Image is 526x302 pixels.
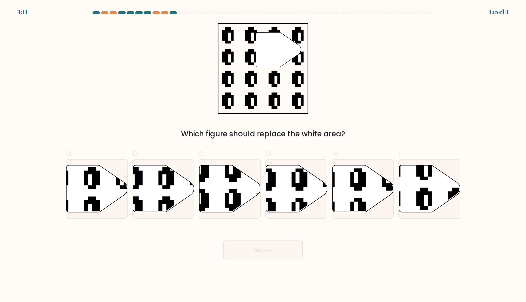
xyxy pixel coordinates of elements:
[66,147,73,159] span: a.
[332,147,339,159] span: e.
[199,147,205,159] span: c.
[223,241,303,260] button: Next
[398,147,403,159] span: f.
[17,7,28,16] div: 4:11
[132,147,140,159] span: b.
[256,32,301,67] g: "
[265,147,273,159] span: d.
[69,128,457,139] div: Which figure should replace the white area?
[489,7,509,16] div: Level 4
